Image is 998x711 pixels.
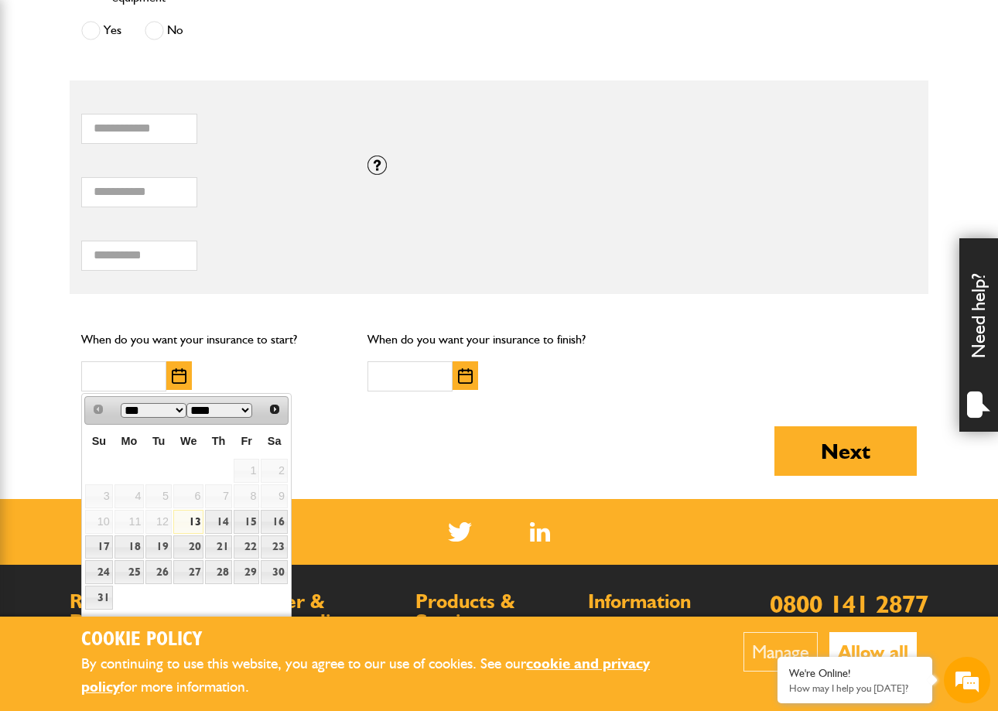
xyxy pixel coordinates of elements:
[173,510,203,534] a: 13
[241,435,251,447] span: Friday
[85,560,112,584] a: 24
[26,86,65,108] img: d_20077148190_company_1631870298795_20077148190
[145,560,172,584] a: 26
[180,435,197,447] span: Wednesday
[81,652,696,699] p: By continuing to use this website, you agree to our use of cookies. See our for more information.
[367,330,631,350] p: When do you want your insurance to finish?
[268,403,281,415] span: Next
[145,535,172,559] a: 19
[242,592,399,631] h2: Broker & Intermediary
[264,398,286,421] a: Next
[85,535,112,559] a: 17
[530,522,551,542] img: Linked In
[415,592,572,631] h2: Products & Services
[85,586,112,610] a: 31
[254,8,291,45] div: Minimize live chat window
[205,535,231,559] a: 21
[152,435,166,447] span: Tuesday
[212,435,226,447] span: Thursday
[205,510,231,534] a: 14
[770,589,928,619] a: 0800 141 2877
[173,535,203,559] a: 20
[114,560,145,584] a: 25
[20,280,282,463] textarea: Type your message and hit 'Enter'
[261,535,287,559] a: 23
[20,143,282,177] input: Enter your last name
[70,592,227,631] h2: Regulations & Documents
[959,238,998,432] div: Need help?
[774,426,917,476] button: Next
[829,632,917,672] button: Allow all
[81,628,696,652] h2: Cookie Policy
[20,234,282,268] input: Enter your phone number
[234,560,260,584] a: 29
[458,368,473,384] img: Choose date
[789,682,921,694] p: How may I help you today?
[80,87,260,107] div: Chat with us now
[92,435,106,447] span: Sunday
[261,560,287,584] a: 30
[20,189,282,223] input: Enter your email address
[268,435,282,447] span: Saturday
[530,522,551,542] a: LinkedIn
[172,368,186,384] img: Choose date
[743,632,818,672] button: Manage
[121,435,138,447] span: Monday
[114,535,145,559] a: 18
[205,560,231,584] a: 28
[448,522,472,542] img: Twitter
[81,330,344,350] p: When do you want your insurance to start?
[145,21,183,40] label: No
[588,592,745,612] h2: Information
[234,510,260,534] a: 15
[789,667,921,680] div: We're Online!
[173,560,203,584] a: 27
[234,535,260,559] a: 22
[261,510,287,534] a: 16
[81,21,121,40] label: Yes
[210,477,281,497] em: Start Chat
